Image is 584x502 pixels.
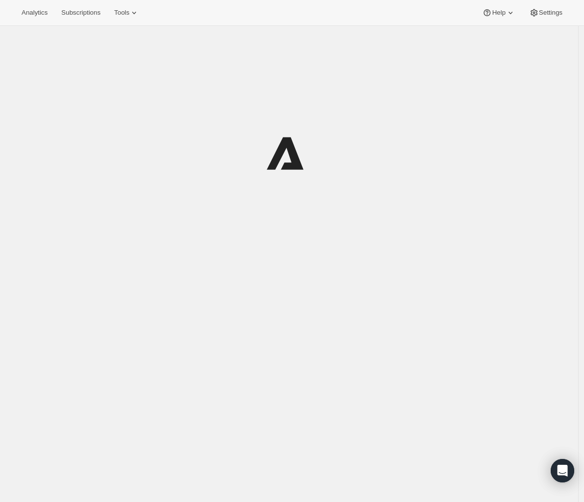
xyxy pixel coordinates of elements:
button: Subscriptions [55,6,106,20]
button: Tools [108,6,145,20]
button: Settings [523,6,568,20]
div: Open Intercom Messenger [551,459,574,482]
button: Help [476,6,521,20]
span: Settings [539,9,562,17]
span: Help [492,9,505,17]
span: Analytics [22,9,47,17]
span: Tools [114,9,129,17]
button: Analytics [16,6,53,20]
span: Subscriptions [61,9,100,17]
